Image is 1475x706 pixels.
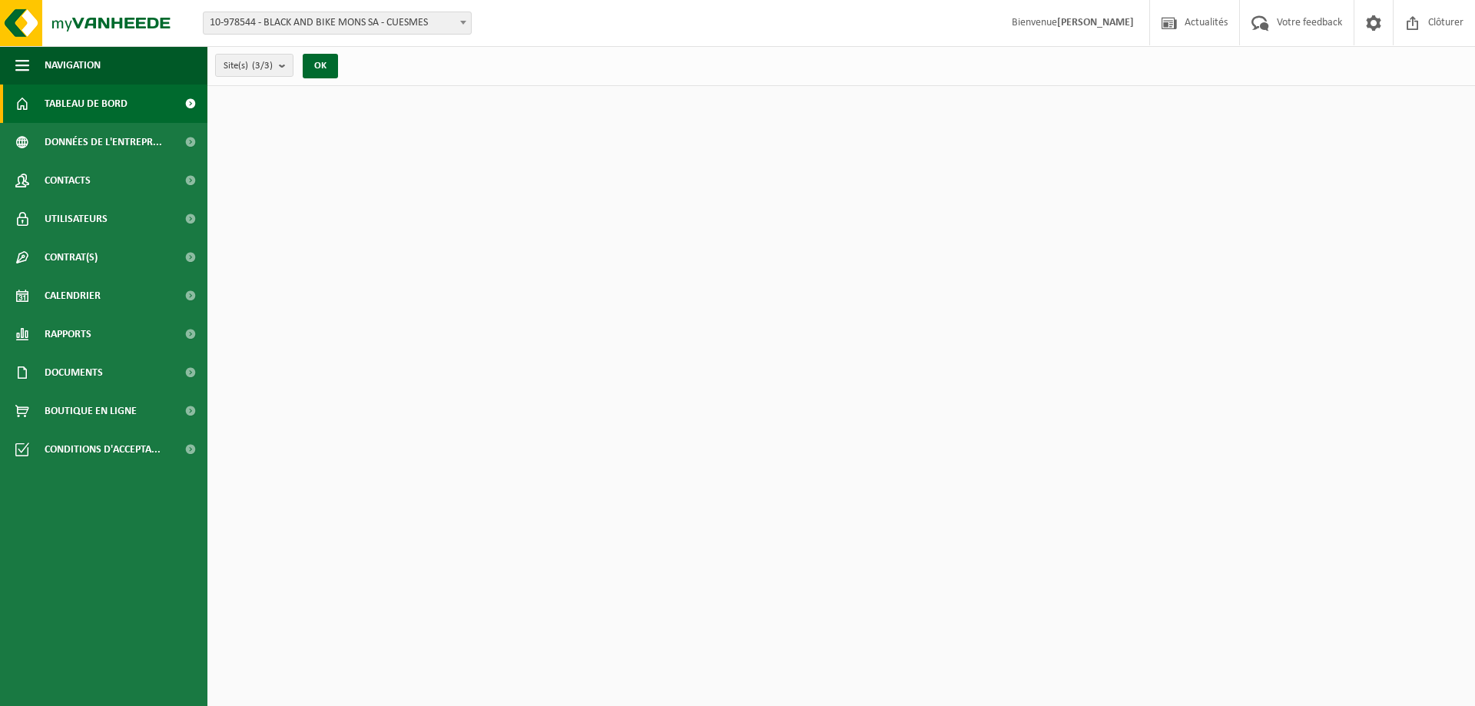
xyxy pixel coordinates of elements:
[45,46,101,85] span: Navigation
[45,85,128,123] span: Tableau de bord
[252,61,273,71] count: (3/3)
[215,54,293,77] button: Site(s)(3/3)
[45,123,162,161] span: Données de l'entrepr...
[45,315,91,353] span: Rapports
[45,200,108,238] span: Utilisateurs
[204,12,471,34] span: 10-978544 - BLACK AND BIKE MONS SA - CUESMES
[45,430,161,469] span: Conditions d'accepta...
[45,353,103,392] span: Documents
[45,238,98,277] span: Contrat(s)
[203,12,472,35] span: 10-978544 - BLACK AND BIKE MONS SA - CUESMES
[1057,17,1134,28] strong: [PERSON_NAME]
[303,54,338,78] button: OK
[45,161,91,200] span: Contacts
[45,392,137,430] span: Boutique en ligne
[45,277,101,315] span: Calendrier
[224,55,273,78] span: Site(s)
